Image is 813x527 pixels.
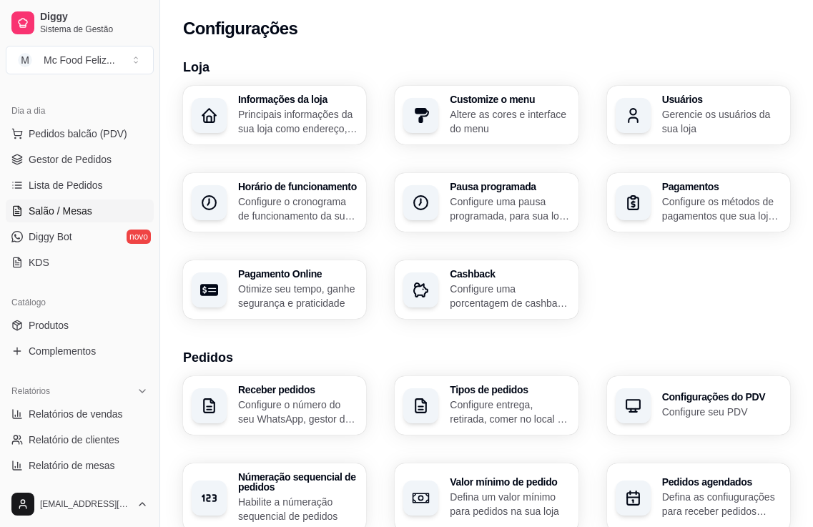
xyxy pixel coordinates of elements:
span: Diggy Bot [29,230,72,244]
h3: Informações da loja [238,94,358,104]
span: Complementos [29,344,96,358]
a: Relatórios de vendas [6,403,154,425]
span: Produtos [29,318,69,333]
button: Informações da lojaPrincipais informações da sua loja como endereço, nome e mais [183,86,366,144]
p: Gerencie os usuários da sua loja [662,107,782,136]
a: Salão / Mesas [6,200,154,222]
h3: Pagamentos [662,182,782,192]
button: Select a team [6,46,154,74]
div: Dia a dia [6,99,154,122]
button: Pedidos balcão (PDV) [6,122,154,145]
p: Configure entrega, retirada, comer no local e tempo de entrega e de retirada [450,398,569,426]
a: Relatório de fidelidadenovo [6,480,154,503]
a: Complementos [6,340,154,363]
button: Horário de funcionamentoConfigure o cronograma de funcionamento da sua loja [183,173,366,232]
button: Customize o menuAltere as cores e interface do menu [395,86,578,144]
a: Diggy Botnovo [6,225,154,248]
a: DiggySistema de Gestão [6,6,154,40]
span: KDS [29,255,49,270]
button: Receber pedidosConfigure o número do seu WhatsApp, gestor de pedidos e outros [183,376,366,435]
h3: Pedidos agendados [662,477,782,487]
h3: Loja [183,57,790,77]
span: [EMAIL_ADDRESS][DOMAIN_NAME] [40,498,131,510]
h3: Receber pedidos [238,385,358,395]
span: Lista de Pedidos [29,178,103,192]
a: Relatório de mesas [6,454,154,477]
span: Relatórios [11,385,50,397]
button: [EMAIL_ADDRESS][DOMAIN_NAME] [6,487,154,521]
div: Mc Food Feliz ... [44,53,115,67]
a: Lista de Pedidos [6,174,154,197]
p: Configure uma porcentagem de cashback para incentivar seus clientes a comprarem em sua loja [450,282,569,310]
button: PagamentosConfigure os métodos de pagamentos que sua loja aceita [607,173,790,232]
p: Defina as confiugurações para receber pedidos agendados [662,490,782,518]
span: M [18,53,32,67]
h3: Pagamento Online [238,269,358,279]
p: Configure o número do seu WhatsApp, gestor de pedidos e outros [238,398,358,426]
p: Habilite a númeração sequencial de pedidos [238,495,358,523]
p: Configure o cronograma de funcionamento da sua loja [238,194,358,223]
h3: Horário de funcionamento [238,182,358,192]
button: CashbackConfigure uma porcentagem de cashback para incentivar seus clientes a comprarem em sua loja [395,260,578,319]
h3: Customize o menu [450,94,569,104]
a: KDS [6,251,154,274]
button: Pausa programadaConfigure uma pausa programada, para sua loja fechar em um período específico [395,173,578,232]
h3: Tipos de pedidos [450,385,569,395]
p: Principais informações da sua loja como endereço, nome e mais [238,107,358,136]
h3: Valor mínimo de pedido [450,477,569,487]
p: Defina um valor mínimo para pedidos na sua loja [450,490,569,518]
button: Tipos de pedidosConfigure entrega, retirada, comer no local e tempo de entrega e de retirada [395,376,578,435]
h3: Pedidos [183,348,790,368]
p: Altere as cores e interface do menu [450,107,569,136]
h3: Pausa programada [450,182,569,192]
h3: Númeração sequencial de pedidos [238,472,358,492]
span: Gestor de Pedidos [29,152,112,167]
span: Relatório de mesas [29,458,115,473]
a: Produtos [6,314,154,337]
span: Diggy [40,11,148,24]
h3: Cashback [450,269,569,279]
p: Otimize seu tempo, ganhe segurança e praticidade [238,282,358,310]
p: Configure uma pausa programada, para sua loja fechar em um período específico [450,194,569,223]
button: Configurações do PDVConfigure seu PDV [607,376,790,435]
button: Pagamento OnlineOtimize seu tempo, ganhe segurança e praticidade [183,260,366,319]
button: UsuáriosGerencie os usuários da sua loja [607,86,790,144]
a: Gestor de Pedidos [6,148,154,171]
div: Catálogo [6,291,154,314]
p: Configure os métodos de pagamentos que sua loja aceita [662,194,782,223]
span: Relatório de clientes [29,433,119,447]
span: Salão / Mesas [29,204,92,218]
span: Pedidos balcão (PDV) [29,127,127,141]
h3: Configurações do PDV [662,392,782,402]
p: Configure seu PDV [662,405,782,419]
span: Relatórios de vendas [29,407,123,421]
span: Sistema de Gestão [40,24,148,35]
h3: Usuários [662,94,782,104]
h2: Configurações [183,17,297,40]
a: Relatório de clientes [6,428,154,451]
